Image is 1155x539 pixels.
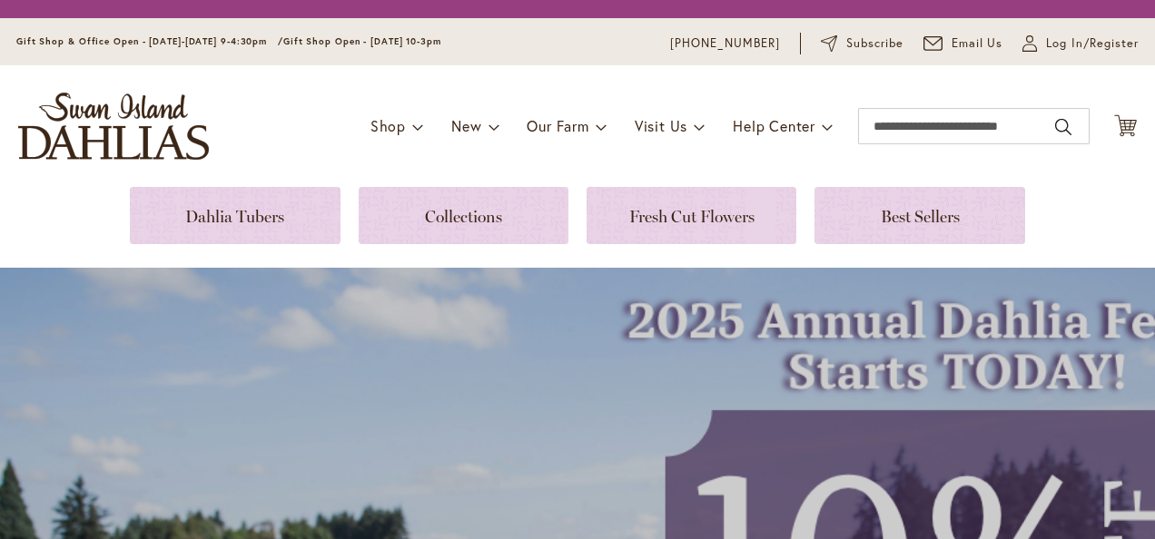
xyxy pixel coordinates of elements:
[1046,34,1139,53] span: Log In/Register
[283,35,441,47] span: Gift Shop Open - [DATE] 10-3pm
[16,35,283,47] span: Gift Shop & Office Open - [DATE]-[DATE] 9-4:30pm /
[527,116,588,135] span: Our Farm
[1055,113,1071,142] button: Search
[670,34,780,53] a: [PHONE_NUMBER]
[451,116,481,135] span: New
[635,116,687,135] span: Visit Us
[733,116,815,135] span: Help Center
[952,34,1003,53] span: Email Us
[821,34,903,53] a: Subscribe
[18,93,209,160] a: store logo
[370,116,406,135] span: Shop
[846,34,903,53] span: Subscribe
[923,34,1003,53] a: Email Us
[1022,34,1139,53] a: Log In/Register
